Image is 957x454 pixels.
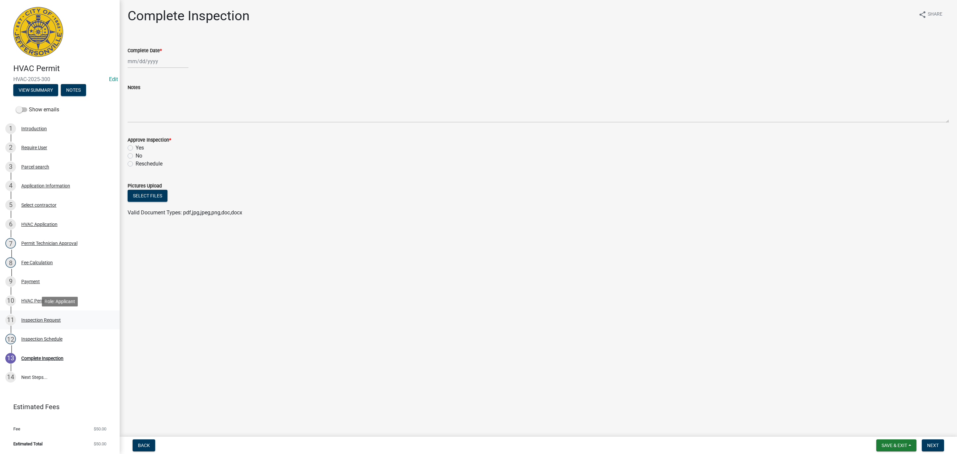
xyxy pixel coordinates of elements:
span: Estimated Total [13,442,43,446]
div: 13 [5,353,16,364]
div: Parcel search [21,165,49,169]
h4: HVAC Permit [13,64,114,73]
label: Complete Date [128,49,162,53]
span: Next [927,443,939,448]
wm-modal-confirm: Edit Application Number [109,76,118,82]
div: 3 [5,162,16,172]
button: Next [922,439,944,451]
a: Estimated Fees [5,400,109,413]
div: 7 [5,238,16,249]
a: Edit [109,76,118,82]
div: Inspection Schedule [21,337,62,341]
div: 11 [5,315,16,325]
span: Share [928,11,942,19]
button: View Summary [13,84,58,96]
span: $50.00 [94,427,106,431]
button: shareShare [913,8,948,21]
div: Introduction [21,126,47,131]
div: Inspection Request [21,318,61,322]
div: 12 [5,334,16,344]
wm-modal-confirm: Notes [61,88,86,93]
span: Fee [13,427,20,431]
div: 5 [5,200,16,210]
div: Permit Technician Approval [21,241,77,246]
div: Application Information [21,183,70,188]
i: share [918,11,926,19]
span: Save & Exit [882,443,907,448]
div: 8 [5,257,16,268]
div: HVAC Application [21,222,57,227]
label: Show emails [16,106,59,114]
div: 6 [5,219,16,230]
div: Fee Calculation [21,260,53,265]
label: Approve Inspection [128,138,171,143]
span: HVAC-2025-300 [13,76,106,82]
span: Valid Document Types: pdf,jpg,jpeg,png,doc,docx [128,209,242,216]
div: 14 [5,372,16,383]
wm-modal-confirm: Summary [13,88,58,93]
div: 1 [5,123,16,134]
h1: Complete Inspection [128,8,250,24]
button: Save & Exit [876,439,916,451]
label: Reschedule [136,160,162,168]
div: Role: Applicant [42,297,78,306]
div: 2 [5,142,16,153]
button: Select files [128,190,167,202]
div: Require User [21,145,47,150]
input: mm/dd/yyyy [128,55,188,68]
label: Notes [128,85,140,90]
label: Yes [136,144,144,152]
label: No [136,152,142,160]
button: Notes [61,84,86,96]
label: Pictures Upload [128,184,162,188]
div: Complete Inspection [21,356,63,361]
button: Back [133,439,155,451]
span: Back [138,443,150,448]
span: $50.00 [94,442,106,446]
div: 10 [5,295,16,306]
div: 4 [5,180,16,191]
div: 9 [5,276,16,287]
div: HVAC Permit [21,298,48,303]
div: Select contractor [21,203,56,207]
img: City of Jeffersonville, Indiana [13,7,63,57]
div: Payment [21,279,40,284]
